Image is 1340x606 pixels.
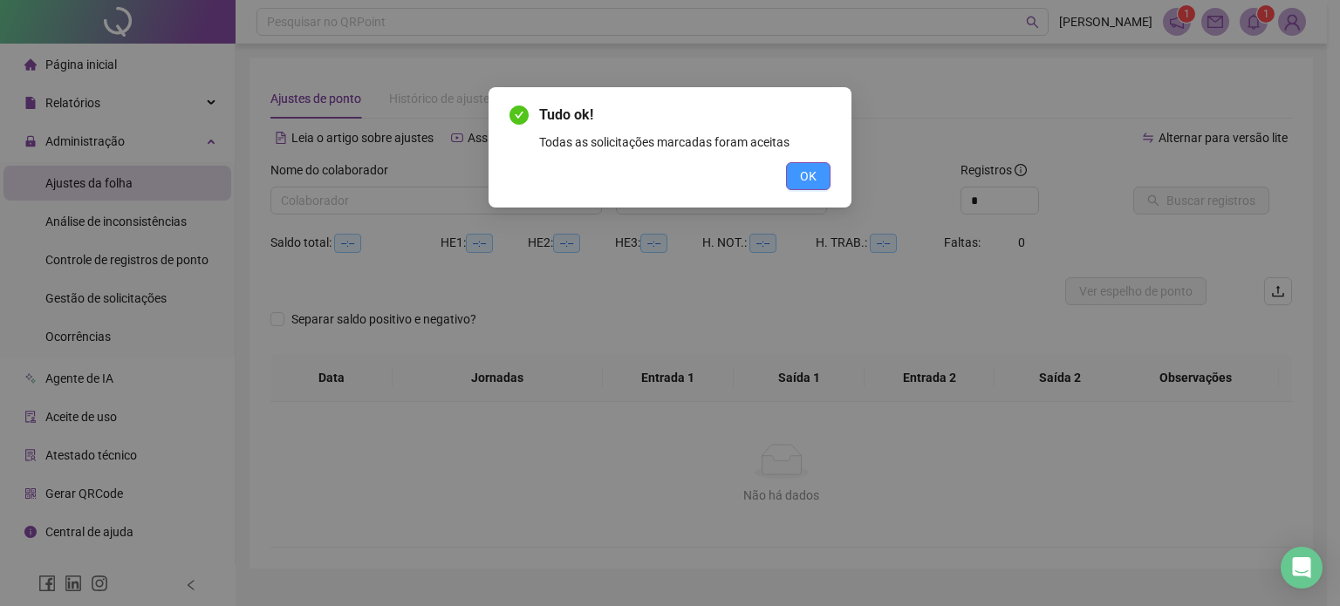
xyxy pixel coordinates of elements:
[800,167,817,186] span: OK
[1281,547,1323,589] div: Open Intercom Messenger
[509,106,529,125] span: check-circle
[786,162,831,190] button: OK
[539,105,831,126] span: Tudo ok!
[539,133,831,152] div: Todas as solicitações marcadas foram aceitas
